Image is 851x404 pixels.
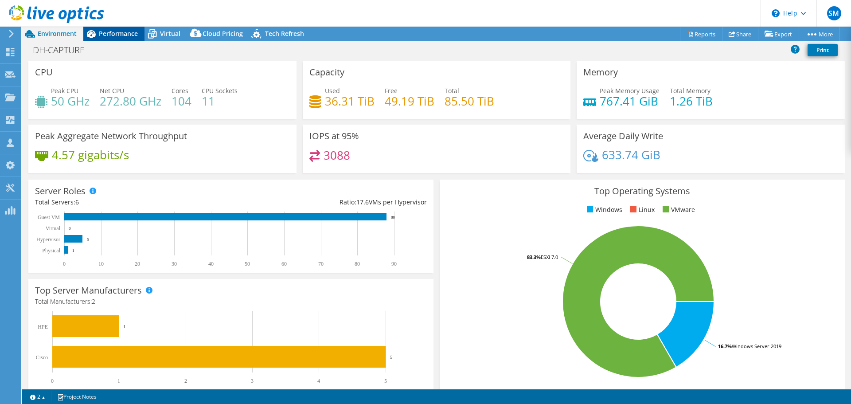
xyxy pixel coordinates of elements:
text: 88 [391,215,395,220]
text: 0 [69,226,71,231]
text: 5 [384,378,387,384]
h4: 85.50 TiB [445,96,494,106]
span: Cloud Pricing [203,29,243,38]
text: 1 [72,248,74,253]
span: Virtual [160,29,180,38]
span: Tech Refresh [265,29,304,38]
tspan: 16.7% [718,343,732,349]
tspan: ESXi 7.0 [541,254,558,260]
text: 20 [135,261,140,267]
span: Free [385,86,398,95]
text: 5 [390,354,393,360]
span: Net CPU [100,86,124,95]
text: Cisco [36,354,48,361]
h3: Top Server Manufacturers [35,286,142,295]
h4: 633.74 GiB [602,150,660,160]
text: 60 [281,261,287,267]
li: Windows [585,205,622,215]
span: Used [325,86,340,95]
span: Total [445,86,459,95]
tspan: Windows Server 2019 [732,343,781,349]
span: SM [827,6,841,20]
text: 1 [123,324,126,329]
li: VMware [660,205,695,215]
h3: Average Daily Write [583,131,663,141]
h4: 104 [172,96,191,106]
a: Export [758,27,799,41]
text: 1 [117,378,120,384]
text: Guest VM [38,214,60,220]
span: CPU Sockets [202,86,238,95]
a: Print [808,44,838,56]
text: 2 [184,378,187,384]
span: Performance [99,29,138,38]
h4: 11 [202,96,238,106]
h4: Total Manufacturers: [35,297,427,306]
span: 17.6 [356,198,369,206]
h4: 36.31 TiB [325,96,375,106]
span: Environment [38,29,77,38]
h4: 4.57 gigabits/s [52,150,129,160]
h4: 272.80 GHz [100,96,161,106]
text: 40 [208,261,214,267]
h3: Top Operating Systems [446,186,838,196]
text: 0 [63,261,66,267]
text: 30 [172,261,177,267]
a: Project Notes [51,391,103,402]
h3: Memory [583,67,618,77]
text: 50 [245,261,250,267]
li: Linux [628,205,655,215]
svg: \n [772,9,780,17]
text: Hypervisor [36,236,60,243]
h4: 767.41 GiB [600,96,660,106]
text: 3 [251,378,254,384]
div: Ratio: VMs per Hypervisor [231,197,427,207]
h3: Capacity [309,67,344,77]
text: 0 [51,378,54,384]
span: 6 [75,198,79,206]
h3: IOPS at 95% [309,131,359,141]
h4: 49.19 TiB [385,96,434,106]
h4: 3088 [324,150,350,160]
h3: Server Roles [35,186,86,196]
h4: 50 GHz [51,96,90,106]
span: Peak Memory Usage [600,86,660,95]
span: Cores [172,86,188,95]
text: 10 [98,261,104,267]
h1: DH-CAPTURE [29,45,98,55]
h3: CPU [35,67,53,77]
text: 70 [318,261,324,267]
a: 2 [24,391,51,402]
text: 80 [355,261,360,267]
tspan: 83.3% [527,254,541,260]
text: Physical [42,247,60,254]
text: Virtual [46,225,61,231]
text: 5 [87,237,89,242]
div: Total Servers: [35,197,231,207]
a: More [799,27,840,41]
span: 2 [92,297,95,306]
h4: 1.26 TiB [670,96,713,106]
span: Peak CPU [51,86,78,95]
h3: Peak Aggregate Network Throughput [35,131,187,141]
span: Total Memory [670,86,710,95]
a: Share [722,27,758,41]
text: HPE [38,324,48,330]
text: 90 [391,261,397,267]
a: Reports [680,27,722,41]
text: 4 [317,378,320,384]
